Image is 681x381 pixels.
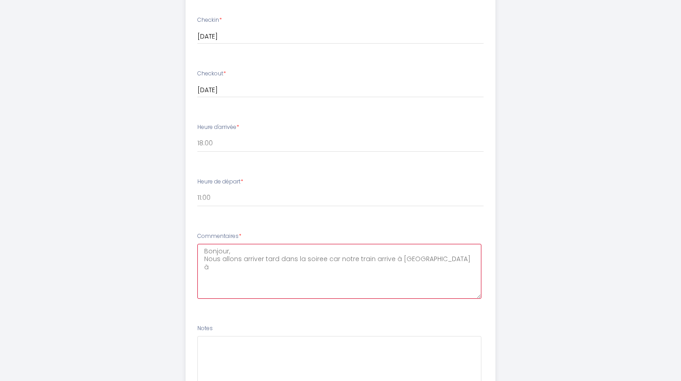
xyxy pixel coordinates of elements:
label: Checkin [197,16,222,25]
label: Heure de départ [197,178,243,186]
label: Notes [197,324,213,333]
label: Commentaires [197,232,241,241]
label: Checkout [197,69,226,78]
label: Heure d'arrivée [197,123,239,132]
